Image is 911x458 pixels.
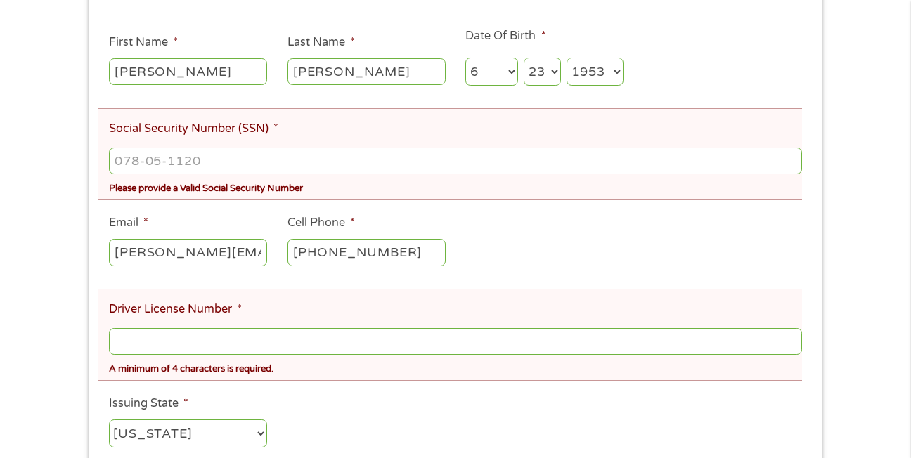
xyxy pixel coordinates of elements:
label: Issuing State [109,396,188,411]
label: Driver License Number [109,302,242,317]
div: A minimum of 4 characters is required. [109,358,802,377]
label: Date Of Birth [465,29,545,44]
label: First Name [109,35,178,50]
label: Cell Phone [287,216,355,230]
label: Email [109,216,148,230]
div: Please provide a Valid Social Security Number [109,177,802,196]
label: Social Security Number (SSN) [109,122,278,136]
label: Last Name [287,35,355,50]
input: Smith [287,58,446,85]
input: 078-05-1120 [109,148,802,174]
input: John [109,58,267,85]
input: john@gmail.com [109,239,267,266]
input: (541) 754-3010 [287,239,446,266]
